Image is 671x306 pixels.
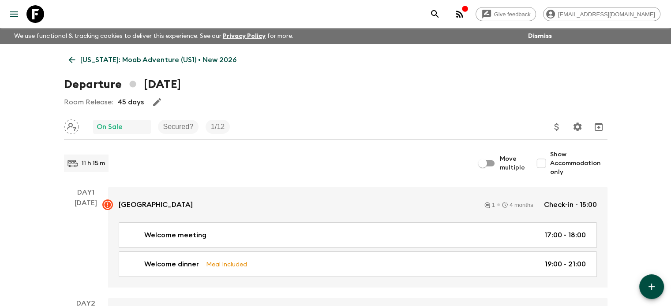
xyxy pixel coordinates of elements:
div: [EMAIL_ADDRESS][DOMAIN_NAME] [543,7,660,21]
p: 45 days [117,97,144,107]
span: Move multiple [500,155,525,172]
p: [GEOGRAPHIC_DATA] [119,199,193,210]
span: Give feedback [489,11,536,18]
p: 19:00 - 21:00 [545,259,586,269]
p: Meal Included [206,259,247,269]
span: Show Accommodation only [550,150,607,177]
div: 1 [484,202,495,208]
p: We use functional & tracking cookies to deliver this experience. See our for more. [11,28,297,44]
div: Secured? [158,120,199,134]
button: Archive (Completed, Cancelled or Unsynced Departures only) [590,118,607,136]
p: Secured? [163,122,194,132]
button: Update Price, Early Bird Discount and Costs [548,118,566,136]
p: Day 1 [64,187,108,198]
a: Privacy Policy [223,33,266,39]
button: Dismiss [526,30,554,42]
p: On Sale [97,122,123,132]
p: Room Release: [64,97,113,107]
a: Welcome meeting17:00 - 18:00 [119,222,597,248]
button: menu [5,5,23,23]
div: Trip Fill [206,120,230,134]
p: Welcome dinner [144,259,199,269]
p: 17:00 - 18:00 [544,230,586,240]
div: [DATE] [75,198,97,288]
p: [US_STATE]: Moab Adventure (US1) • New 2026 [80,55,236,65]
p: 1 / 12 [211,122,225,132]
a: Give feedback [476,7,536,21]
p: Welcome meeting [144,230,206,240]
button: Settings [569,118,586,136]
a: [GEOGRAPHIC_DATA]14 monthsCheck-in - 15:00 [108,187,607,222]
button: search adventures [426,5,444,23]
p: Check-in - 15:00 [544,199,597,210]
a: Welcome dinnerMeal Included19:00 - 21:00 [119,251,597,277]
a: [US_STATE]: Moab Adventure (US1) • New 2026 [64,51,241,69]
span: [EMAIL_ADDRESS][DOMAIN_NAME] [553,11,660,18]
p: 11 h 15 m [82,159,105,168]
h1: Departure [DATE] [64,76,181,93]
span: Assign pack leader [64,122,79,129]
div: 4 months [502,202,533,208]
